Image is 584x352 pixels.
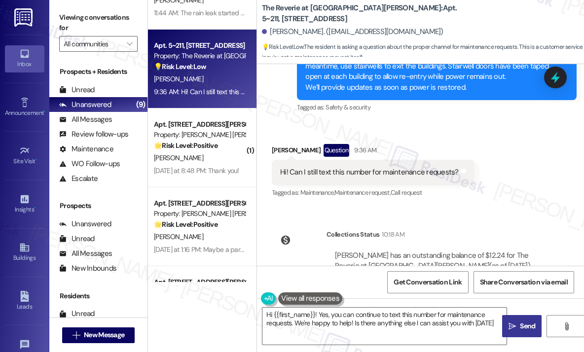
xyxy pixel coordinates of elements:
div: Prospects + Residents [49,67,147,77]
div: [PERSON_NAME] [272,144,474,160]
div: Escalate [59,174,98,184]
div: Property: The Reverie at [GEOGRAPHIC_DATA][PERSON_NAME] [154,51,245,61]
div: (9) [134,97,147,112]
div: Tagged as: [272,185,474,200]
div: Collections Status [327,229,379,240]
span: : The resident is asking a question about the proper channel for maintenance requests. This is a ... [262,42,584,63]
div: Tagged as: [297,100,577,114]
button: Get Conversation Link [387,271,468,293]
div: Maintenance [59,144,113,154]
div: All Messages [59,114,112,125]
strong: 🌟 Risk Level: Positive [154,220,218,229]
textarea: Hi {{first_name}}! Yes, you can continue to text this number for [262,308,507,345]
div: New Inbounds [59,263,116,274]
span: New Message [84,330,124,340]
div: 9:36 AM [352,145,376,155]
div: [PERSON_NAME]. ([EMAIL_ADDRESS][DOMAIN_NAME]) [262,27,443,37]
div: Apt. [STREET_ADDRESS][PERSON_NAME] [154,198,245,209]
i:  [73,331,80,339]
span: • [36,156,37,163]
span: Call request [391,188,422,197]
span: [PERSON_NAME] [154,232,203,241]
span: [PERSON_NAME] [154,74,203,83]
span: Send [520,321,535,331]
i:  [127,40,132,48]
div: Prospects [49,201,147,211]
div: Property: [PERSON_NAME] [PERSON_NAME] Apartments [154,209,245,219]
input: All communities [64,36,122,52]
div: [DATE] at 8:48 PM: Thank you! [154,166,239,175]
div: Hi! Can I still text this number for maintenance requests? [280,167,459,177]
strong: 💡 Risk Level: Low [262,43,303,51]
div: Unread [59,85,95,95]
strong: 💡 Risk Level: Low [154,62,206,71]
label: Viewing conversations for [59,10,138,36]
a: Insights • [5,191,44,217]
a: Buildings [5,239,44,266]
div: Unanswered [59,219,111,229]
div: WO Follow-ups [59,159,120,169]
div: Apt. [STREET_ADDRESS][PERSON_NAME] [154,277,245,287]
span: [PERSON_NAME] [154,153,203,162]
div: Unread [59,309,95,319]
span: Safety & security [326,103,370,111]
a: Leads [5,288,44,315]
div: Apt. [STREET_ADDRESS][PERSON_NAME] [154,119,245,130]
span: Maintenance request , [334,188,391,197]
button: New Message [62,327,135,343]
span: Get Conversation Link [394,277,462,287]
span: Share Conversation via email [480,277,568,287]
div: Unanswered [59,100,111,110]
span: • [44,108,45,115]
div: Residents [49,291,147,301]
button: Send [502,315,542,337]
div: [PERSON_NAME] has an outstanding balance of $12.24 for The Reverie at [GEOGRAPHIC_DATA][PERSON_NA... [335,250,543,272]
div: Apt. 5~211, [STREET_ADDRESS] [154,40,245,51]
span: Maintenance , [300,188,334,197]
i:  [509,322,516,330]
div: 10:18 AM [379,229,404,240]
div: Question [324,144,350,156]
div: All Messages [59,248,112,259]
span: • [34,205,36,211]
img: ResiDesk Logo [14,8,35,27]
div: Property: [PERSON_NAME] [PERSON_NAME] Apartments [154,130,245,140]
a: Inbox [5,45,44,72]
strong: 🌟 Risk Level: Positive [154,141,218,150]
div: Unread [59,234,95,244]
a: Site Visit • [5,142,44,169]
b: The Reverie at [GEOGRAPHIC_DATA][PERSON_NAME]: Apt. 5~211, [STREET_ADDRESS] [262,3,459,24]
button: Share Conversation via email [474,271,574,293]
i:  [563,322,570,330]
div: 9:36 AM: Hi! Can I still text this number for maintenance requests? [154,87,342,96]
div: [DATE] at 1:16 PM: Maybe a parking pass for the day of move in for families. Other than that it w... [154,245,470,254]
div: Review follow-ups [59,129,128,140]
